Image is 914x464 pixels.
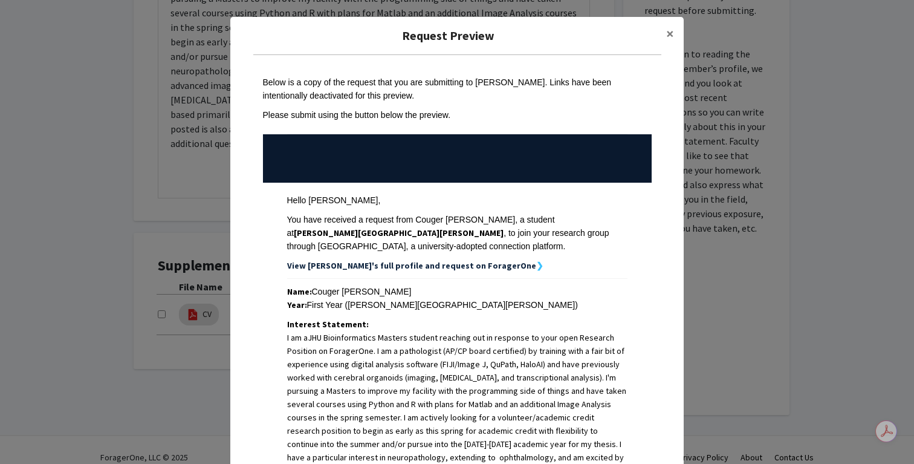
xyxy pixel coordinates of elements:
strong: [PERSON_NAME][GEOGRAPHIC_DATA][PERSON_NAME] [294,227,504,238]
div: Below is a copy of the request that you are submitting to [PERSON_NAME]. Links have been intentio... [263,76,652,102]
strong: Interest Statement: [287,319,369,330]
div: First Year ([PERSON_NAME][GEOGRAPHIC_DATA][PERSON_NAME]) [287,298,627,312]
div: Hello [PERSON_NAME], [287,194,627,207]
button: Close [656,17,684,51]
strong: Year: [287,299,307,310]
div: Please submit using the button below the preview. [263,108,652,122]
div: Couger [PERSON_NAME] [287,285,627,298]
strong: View [PERSON_NAME]'s full profile and request on ForagerOne [287,260,536,271]
span: × [666,24,674,43]
span: I am aJHU Bioinformatics Masters student reaching out in response to your open Research Position ... [287,332,626,463]
strong: Name: [287,286,312,297]
h5: Request Preview [240,27,656,45]
strong: ❯ [536,260,543,271]
div: You have received a request from Couger [PERSON_NAME], a student at , to join your research group... [287,213,627,253]
iframe: Chat [9,410,51,455]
